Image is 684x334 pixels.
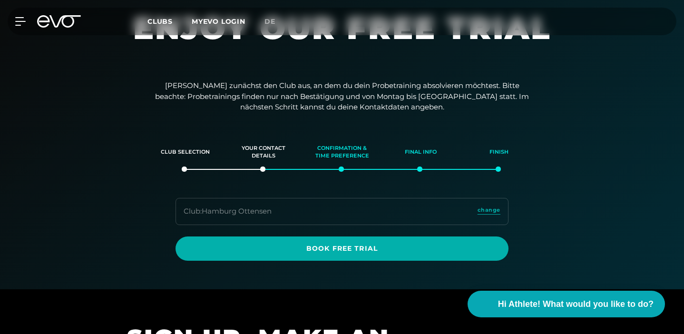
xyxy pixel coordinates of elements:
[468,291,665,317] button: Hi Athlete! What would you like to do?
[152,80,532,113] p: [PERSON_NAME] zunächst den Club aus, an dem du dein Probetraining absolvieren möchtest. Bitte bea...
[158,139,213,165] div: Club selection
[478,206,500,214] span: change
[472,139,527,165] div: Finish
[393,139,448,165] div: Final info
[176,236,508,261] a: Book Free Trial
[192,17,245,26] a: MYEVO LOGIN
[184,206,272,217] div: Club : Hamburg Ottensen
[147,17,192,26] a: Clubs
[147,17,173,26] span: Clubs
[478,206,500,217] a: change
[264,16,287,27] a: de
[498,298,654,311] span: Hi Athlete! What would you like to do?
[315,139,370,165] div: Confirmation & time preference
[264,17,275,26] span: de
[236,139,291,165] div: Your contact details
[187,244,497,254] span: Book Free Trial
